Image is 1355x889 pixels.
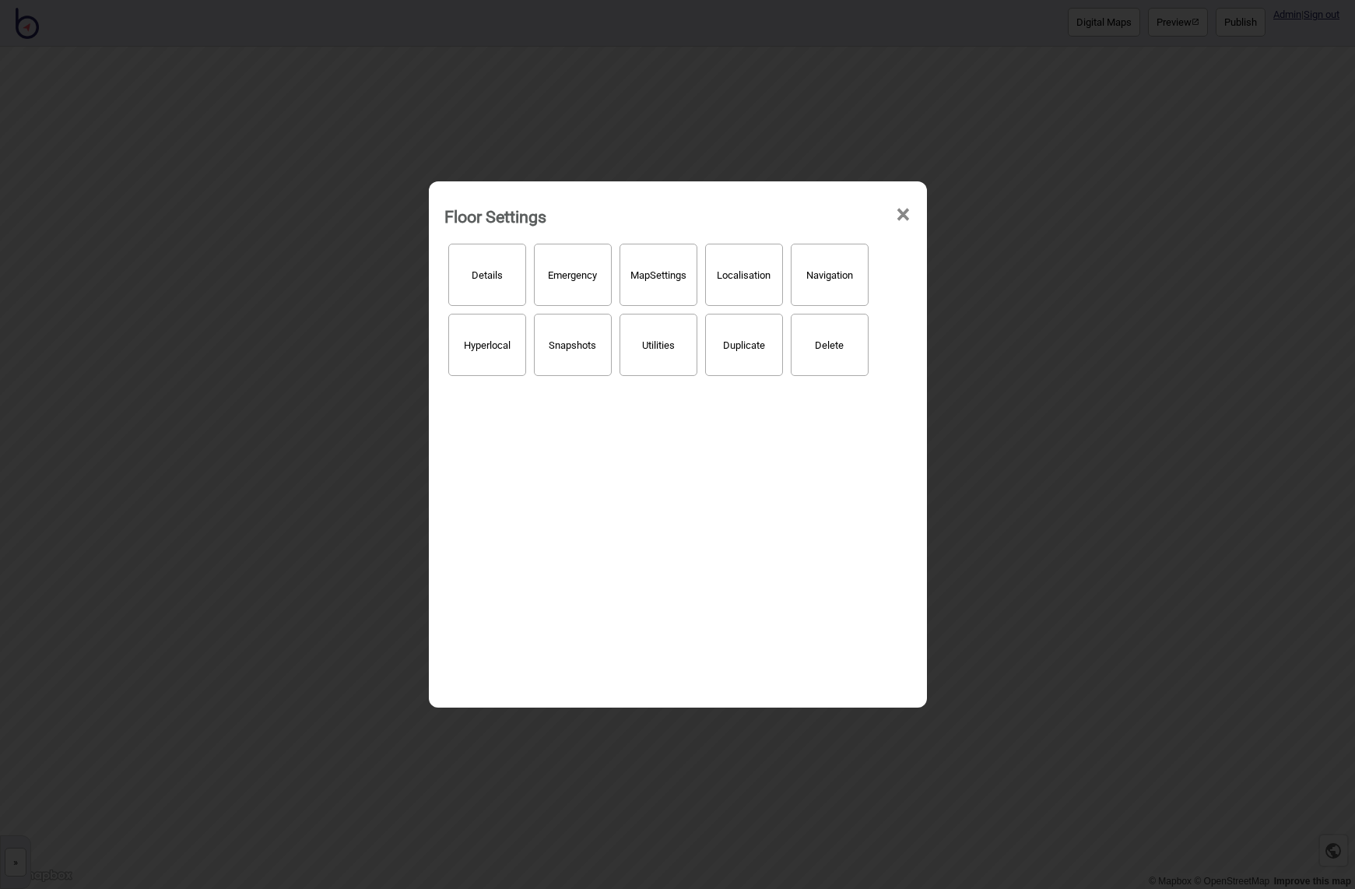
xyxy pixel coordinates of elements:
[534,244,612,306] button: Emergency
[705,244,783,306] button: Localisation
[620,244,697,306] button: MapSettings
[620,314,697,376] button: Utilities
[444,200,546,234] div: Floor Settings
[791,244,869,306] button: Navigation
[895,189,911,241] span: ×
[705,314,783,376] button: Duplicate
[534,314,612,376] button: Snapshots
[448,244,526,306] button: Details
[448,314,526,376] button: Hyperlocal
[791,314,869,376] button: Delete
